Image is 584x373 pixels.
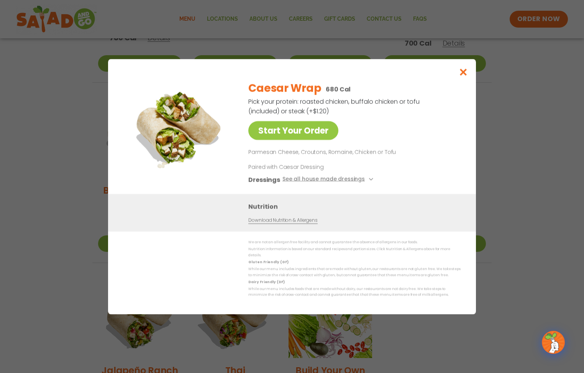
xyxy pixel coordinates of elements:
img: Featured product photo for Caesar Wrap [125,74,233,182]
p: 680 Cal [326,84,351,94]
strong: Dairy Friendly (DF) [248,279,284,284]
h2: Caesar Wrap [248,80,321,96]
button: See all house made dressings [282,174,376,184]
strong: Gluten Friendly (GF) [248,260,288,264]
img: wpChatIcon [543,332,564,353]
button: Close modal [451,59,476,85]
h3: Dressings [248,174,280,184]
p: While our menu includes ingredients that are made without gluten, our restaurants are not gluten ... [248,266,461,278]
p: Pick your protein: roasted chicken, buffalo chicken or tofu (included) or steak (+$1.20) [248,97,421,116]
p: We are not an allergen free facility and cannot guarantee the absence of allergens in our foods. [248,239,461,245]
p: Parmesan Cheese, Croutons, Romaine, Chicken or Tofu [248,148,458,157]
p: Paired with Caesar Dressing [248,163,390,171]
h3: Nutrition [248,201,464,211]
a: Start Your Order [248,121,338,140]
a: Download Nutrition & Allergens [248,216,317,223]
p: While our menu includes foods that are made without dairy, our restaurants are not dairy free. We... [248,286,461,298]
p: Nutrition information is based on our standard recipes and portion sizes. Click Nutrition & Aller... [248,246,461,258]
